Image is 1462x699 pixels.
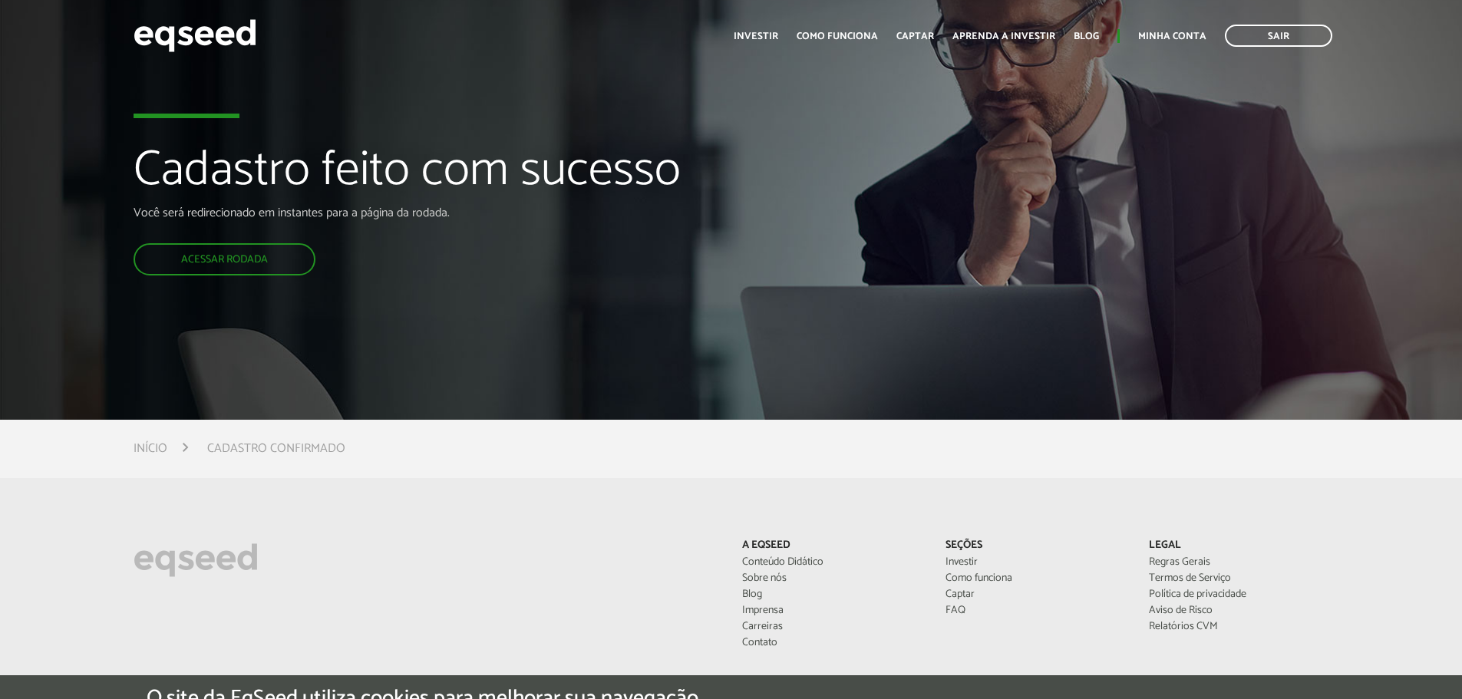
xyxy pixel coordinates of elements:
a: Blog [742,589,922,600]
a: FAQ [946,605,1126,616]
li: Cadastro confirmado [207,438,345,459]
a: Sobre nós [742,573,922,584]
a: Política de privacidade [1149,589,1329,600]
a: Blog [1074,31,1099,41]
a: Como funciona [946,573,1126,584]
a: Como funciona [797,31,878,41]
img: EqSeed [134,15,256,56]
a: Investir [946,557,1126,568]
a: Início [134,443,167,455]
a: Imprensa [742,605,922,616]
p: A EqSeed [742,539,922,552]
a: Termos de Serviço [1149,573,1329,584]
img: EqSeed Logo [134,539,258,581]
h1: Cadastro feito com sucesso [134,144,842,206]
a: Acessar rodada [134,243,315,275]
p: Legal [1149,539,1329,552]
a: Aprenda a investir [952,31,1055,41]
a: Contato [742,638,922,648]
a: Minha conta [1138,31,1206,41]
a: Conteúdo Didático [742,557,922,568]
a: Relatórios CVM [1149,622,1329,632]
p: Seções [946,539,1126,552]
a: Captar [946,589,1126,600]
a: Sair [1225,25,1332,47]
a: Regras Gerais [1149,557,1329,568]
a: Captar [896,31,934,41]
a: Investir [734,31,778,41]
a: Aviso de Risco [1149,605,1329,616]
a: Carreiras [742,622,922,632]
p: Você será redirecionado em instantes para a página da rodada. [134,206,842,220]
